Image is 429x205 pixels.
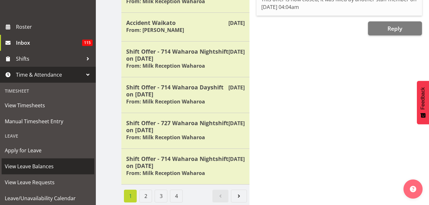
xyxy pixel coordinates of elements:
[126,98,205,105] h6: From: Milk Reception Waharoa
[5,117,91,126] span: Manual Timesheet Entry
[155,190,167,202] a: Page 3.
[126,27,184,33] h6: From: [PERSON_NAME]
[417,81,429,124] button: Feedback - Show survey
[231,190,247,202] a: Next page
[5,146,91,155] span: Apply for Leave
[126,84,245,98] h5: Shift Offer - 714 Waharoa Dayshift on [DATE]
[126,134,205,140] h6: From: Milk Reception Waharoa
[16,70,83,80] span: Time & Attendance
[228,155,245,163] p: [DATE]
[2,129,94,142] div: Leave
[16,22,93,32] span: Roster
[368,21,422,35] button: Reply
[410,186,416,192] img: help-xxl-2.png
[2,158,94,174] a: View Leave Balances
[228,19,245,27] p: [DATE]
[387,25,402,32] span: Reply
[126,19,245,26] h5: Accident Waikato
[2,142,94,158] a: Apply for Leave
[82,40,93,46] span: 115
[5,101,91,110] span: View Timesheets
[16,38,82,48] span: Inbox
[228,84,245,91] p: [DATE]
[2,113,94,129] a: Manual Timesheet Entry
[126,63,205,69] h6: From: Milk Reception Waharoa
[420,87,426,110] span: Feedback
[126,119,245,133] h5: Shift Offer - 727 Waharoa Nightshift on [DATE]
[2,174,94,190] a: View Leave Requests
[126,155,245,169] h5: Shift Offer - 714 Waharoa Nightshift on [DATE]
[228,48,245,56] p: [DATE]
[126,48,245,62] h5: Shift Offer - 714 Waharoa Nightshift on [DATE]
[2,84,94,97] div: Timesheet
[16,54,83,64] span: Shifts
[212,190,228,202] a: Previous page
[5,194,91,203] span: Leave/Unavailability Calendar
[139,190,152,202] a: Page 2.
[170,190,183,202] a: Page 4.
[5,162,91,171] span: View Leave Balances
[126,170,205,176] h6: From: Milk Reception Waharoa
[228,119,245,127] p: [DATE]
[2,97,94,113] a: View Timesheets
[5,178,91,187] span: View Leave Requests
